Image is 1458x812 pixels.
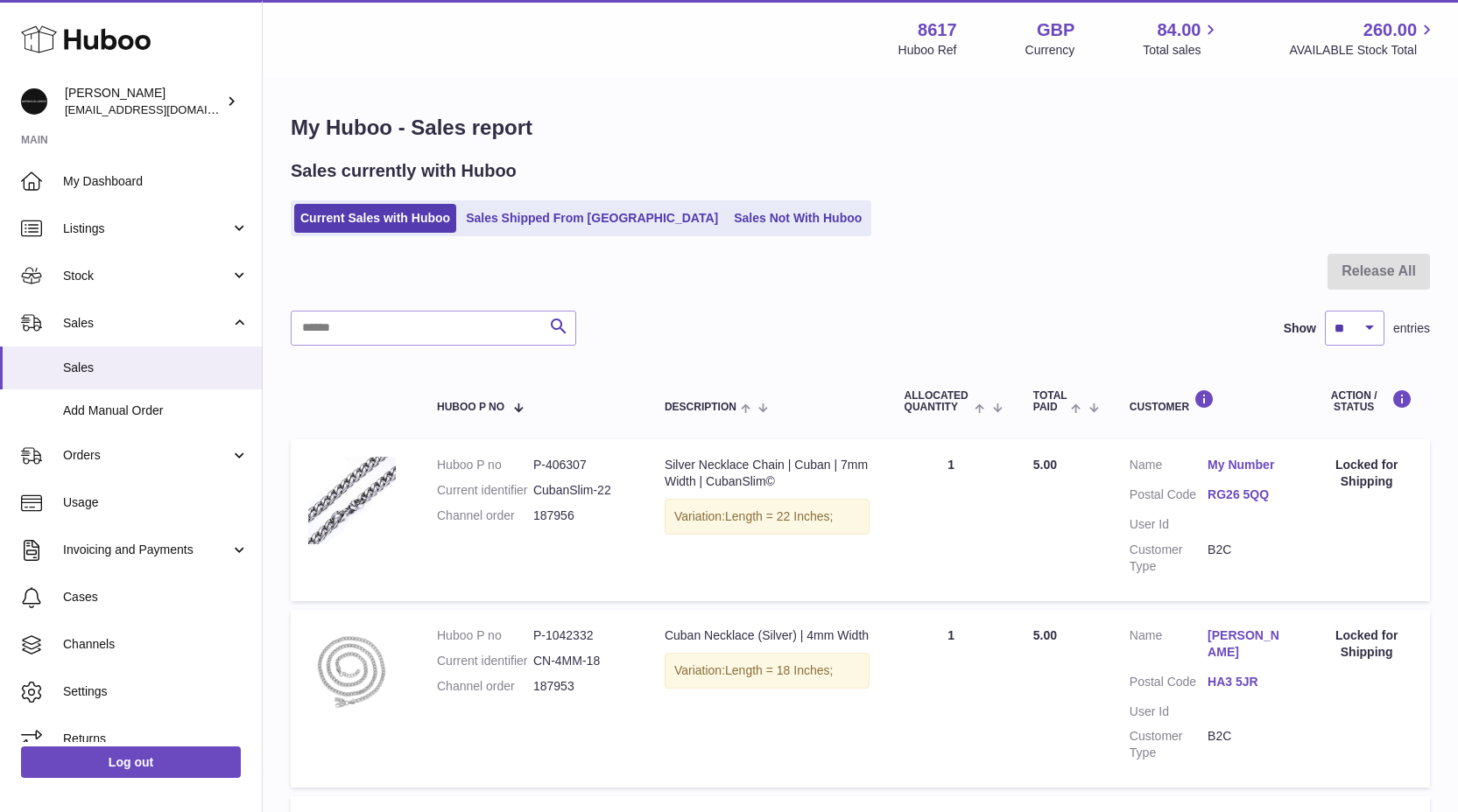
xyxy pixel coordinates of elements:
[1321,457,1412,490] div: Locked for Shipping
[1321,627,1412,661] div: Locked for Shipping
[1033,390,1067,413] span: Total paid
[1289,18,1437,59] a: 260.00 AVAILABLE Stock Total
[291,114,1430,142] h1: My Huboo - Sales report
[63,731,249,747] span: Returns
[533,457,630,473] dd: P-406307
[1130,703,1208,720] dt: User Id
[725,509,833,523] span: Length = 22 Inches;
[291,159,517,183] h2: Sales currently with Huboo
[728,204,868,233] a: Sales Not With Huboo
[63,220,230,237] span: Listings
[63,268,230,284] span: Stock
[533,627,630,644] dd: P-1042332
[65,85,222,118] div: [PERSON_NAME]
[1130,486,1208,507] dt: Postal Code
[1208,728,1285,761] dd: B2C
[437,457,533,473] dt: Huboo P no
[1033,458,1057,472] span: 5.00
[1157,18,1201,42] span: 84.00
[21,88,47,115] img: hello@alfredco.com
[1130,389,1286,413] div: Customer
[665,499,870,535] div: Variation:
[63,542,230,558] span: Invoicing and Payments
[308,457,396,544] img: Cuban.jpg
[1208,627,1285,661] a: [PERSON_NAME]
[533,678,630,695] dd: 187953
[63,494,249,511] span: Usage
[1130,627,1208,665] dt: Name
[63,360,249,376] span: Sales
[1321,389,1412,413] div: Action / Status
[1143,18,1221,59] a: 84.00 Total sales
[21,746,241,778] a: Log out
[665,457,870,490] div: Silver Necklace Chain | Cuban | 7mm Width | CubanSlim©
[460,204,724,233] a: Sales Shipped From [GEOGRAPHIC_DATA]
[1208,542,1285,575] dd: B2C
[1025,42,1075,59] div: Currency
[437,482,533,499] dt: Current identifier
[63,315,230,332] span: Sales
[1130,542,1208,575] dt: Customer Type
[1130,457,1208,478] dt: Name
[533,482,630,499] dd: CubanSlim-22
[1130,516,1208,533] dt: User Id
[63,589,249,605] span: Cases
[725,663,833,677] span: Length = 18 Inches;
[63,636,249,653] span: Channels
[63,683,249,700] span: Settings
[1289,42,1437,59] span: AVAILABLE Stock Total
[1284,320,1316,337] label: Show
[1037,18,1074,42] strong: GBP
[437,627,533,644] dt: Huboo P no
[1393,320,1430,337] span: entries
[665,627,870,644] div: Cuban Necklace (Silver) | 4mm Width
[533,653,630,669] dd: CN-4MM-18
[437,507,533,524] dt: Channel order
[1033,628,1057,642] span: 5.00
[294,204,456,233] a: Current Sales with Huboo
[1363,18,1417,42] span: 260.00
[665,402,736,413] span: Description
[905,390,971,413] span: ALLOCATED Quantity
[437,678,533,695] dt: Channel order
[1208,674,1285,690] a: HA3 5JR
[533,507,630,524] dd: 187956
[898,42,957,59] div: Huboo Ref
[65,102,257,116] span: [EMAIL_ADDRESS][DOMAIN_NAME]
[63,173,249,190] span: My Dashboard
[308,627,396,715] img: 86171750594153.jpg
[1208,457,1285,473] a: My Number
[1130,674,1208,695] dt: Postal Code
[887,610,1016,787] td: 1
[665,653,870,689] div: Variation:
[1130,728,1208,761] dt: Customer Type
[1143,42,1221,59] span: Total sales
[437,653,533,669] dt: Current identifier
[63,402,249,419] span: Add Manual Order
[918,18,957,42] strong: 8617
[887,439,1016,600] td: 1
[437,402,504,413] span: Huboo P no
[63,447,230,464] span: Orders
[1208,486,1285,503] a: RG26 5QQ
